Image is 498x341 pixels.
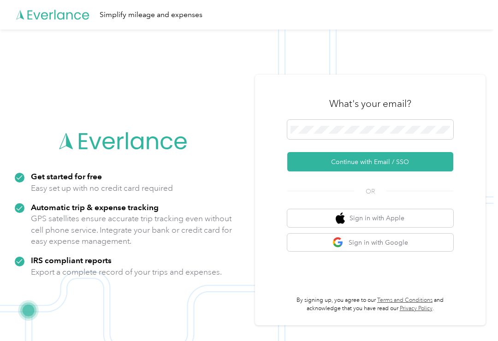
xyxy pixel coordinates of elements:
strong: IRS compliant reports [31,255,112,265]
a: Terms and Conditions [377,297,433,304]
p: By signing up, you agree to our and acknowledge that you have read our . [287,296,453,312]
img: apple logo [336,212,345,224]
img: google logo [332,237,344,248]
strong: Automatic trip & expense tracking [31,202,159,212]
strong: Get started for free [31,171,102,181]
p: Easy set up with no credit card required [31,182,173,194]
p: Export a complete record of your trips and expenses. [31,266,222,278]
div: Simplify mileage and expenses [100,9,202,21]
h3: What's your email? [329,97,411,110]
button: google logoSign in with Google [287,234,453,252]
span: OR [354,187,386,196]
button: apple logoSign in with Apple [287,209,453,227]
a: Privacy Policy [400,305,433,312]
button: Continue with Email / SSO [287,152,453,171]
p: GPS satellites ensure accurate trip tracking even without cell phone service. Integrate your bank... [31,213,232,247]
